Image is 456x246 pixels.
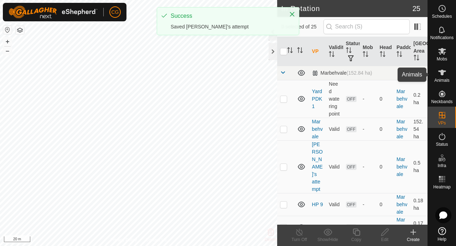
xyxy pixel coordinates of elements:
span: OFF [346,126,357,132]
span: (152.84 ha) [347,70,372,76]
div: Marbehvale [312,70,372,76]
div: - [363,95,374,103]
div: Saved [PERSON_NAME]'s attempt [171,23,282,31]
p-sorticon: Activate to sort [414,56,419,61]
th: Mob [360,37,377,66]
h2: In Rotation [281,4,413,13]
span: Heatmap [433,185,451,189]
p-sorticon: Activate to sort [380,52,385,58]
span: Neckbands [431,100,452,104]
span: Infra [437,164,446,168]
p-sorticon: Activate to sort [397,52,402,58]
span: VPs [438,121,446,125]
a: Contact Us [145,237,166,243]
td: 0.17 ha [411,216,427,239]
button: Map Layers [16,26,24,34]
a: Marbehvale [397,194,407,215]
input: Search (S) [323,19,410,34]
td: 0 [377,80,394,118]
span: 0 selected of 25 [281,23,323,31]
span: CG [112,9,119,16]
span: Help [437,237,446,241]
p-sorticon: Activate to sort [297,48,303,54]
span: OFF [346,96,357,102]
a: Yard PDK 1 [312,89,322,109]
a: Marbehvale [397,119,407,139]
span: Mobs [437,57,447,61]
th: VP [309,37,326,66]
a: Marbehvale [312,119,323,139]
td: Valid [326,216,343,239]
th: Head [377,37,394,66]
a: HP 8 [312,224,323,230]
td: 0.18 ha [411,193,427,216]
div: Turn Off [285,236,313,243]
img: Gallagher Logo [9,6,98,18]
span: 25 [413,3,420,14]
p-sorticon: Activate to sort [329,52,335,58]
td: 0.2 ha [411,80,427,118]
th: [GEOGRAPHIC_DATA] Area [411,37,427,66]
a: Marbehvale [397,89,407,109]
span: Notifications [430,36,454,40]
div: Create [399,236,427,243]
span: Schedules [432,14,452,18]
td: 0 [377,140,394,193]
td: Need watering point [326,80,343,118]
td: 0.5 ha [411,140,427,193]
td: 0 [377,193,394,216]
button: Reset Map [3,26,12,34]
th: Status [343,37,360,66]
div: Copy [342,236,370,243]
td: Valid [326,140,343,193]
p-sorticon: Activate to sort [287,48,293,54]
p-sorticon: Activate to sort [363,52,368,58]
button: + [3,37,12,46]
a: Help [428,224,456,244]
span: Status [436,142,448,146]
div: Show/Hide [313,236,342,243]
a: Privacy Policy [110,237,137,243]
a: HP 9 [312,202,323,207]
td: 0 [377,216,394,239]
a: Marbehvale [397,217,407,237]
p-sorticon: Activate to sort [346,48,352,54]
td: Valid [326,118,343,140]
div: Success [171,12,282,20]
div: - [363,224,374,231]
div: - [363,163,374,171]
div: Edit [370,236,399,243]
div: - [363,201,374,208]
span: Animals [434,78,450,82]
span: OFF [346,164,357,170]
td: 0 [377,118,394,140]
span: OFF [346,202,357,208]
button: Close [287,9,297,19]
td: Valid [326,193,343,216]
button: – [3,47,12,55]
div: - [363,125,374,133]
th: Validity [326,37,343,66]
a: Marbehvale [397,156,407,177]
td: 152.54 ha [411,118,427,140]
a: [PERSON_NAME]'s attempt [312,141,323,192]
th: Paddock [394,37,410,66]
